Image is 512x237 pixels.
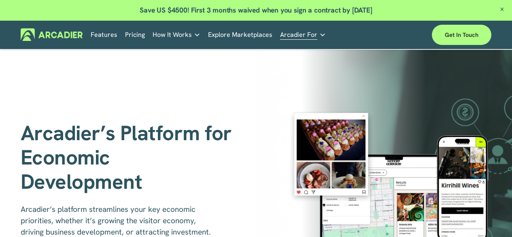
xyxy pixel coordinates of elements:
[91,28,117,41] a: Features
[21,28,83,41] img: Arcadier
[280,29,317,41] span: Arcadier For
[153,28,200,41] a: folder dropdown
[21,120,237,195] span: Arcadier’s Platform for Economic Development
[280,28,326,41] a: folder dropdown
[125,28,145,41] a: Pricing
[432,25,491,45] a: Get in touch
[208,28,272,41] a: Explore Marketplaces
[153,29,192,41] span: How It Works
